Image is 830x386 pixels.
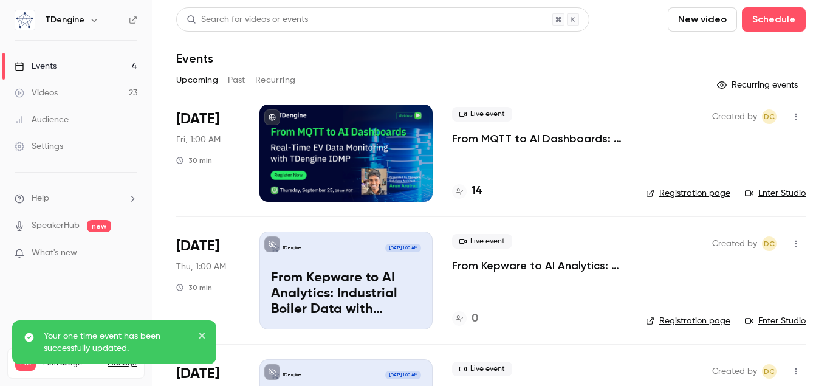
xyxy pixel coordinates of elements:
[45,14,84,26] h6: TDengine
[271,271,421,317] p: From Kepware to AI Analytics: Industrial Boiler Data with TDengine IDMP
[176,283,212,292] div: 30 min
[15,60,57,72] div: Events
[452,258,626,273] a: From Kepware to AI Analytics: Industrial Boiler Data with TDengine IDMP
[198,330,207,345] button: close
[452,234,512,249] span: Live event
[259,232,433,329] a: From Kepware to AI Analytics: Industrial Boiler Data with TDengine IDMPTDengine[DATE] 1:00 AMFrom...
[255,71,296,90] button: Recurring
[712,109,757,124] span: Created by
[646,315,730,327] a: Registration page
[87,220,111,232] span: new
[745,187,806,199] a: Enter Studio
[452,107,512,122] span: Live event
[745,315,806,327] a: Enter Studio
[764,109,775,124] span: DC
[764,364,775,379] span: DC
[44,330,190,354] p: Your one time event has been successfully updated.
[764,236,775,251] span: DC
[712,236,757,251] span: Created by
[176,71,218,90] button: Upcoming
[762,109,777,124] span: Daniel Clow
[15,192,137,205] li: help-dropdown-opener
[228,71,245,90] button: Past
[668,7,737,32] button: New video
[15,87,58,99] div: Videos
[15,114,69,126] div: Audience
[176,109,219,129] span: [DATE]
[472,311,478,327] h4: 0
[32,192,49,205] span: Help
[452,362,512,376] span: Live event
[646,187,730,199] a: Registration page
[176,232,240,329] div: Oct 1 Wed, 10:00 AM (America/Los Angeles)
[176,134,221,146] span: Fri, 1:00 AM
[742,7,806,32] button: Schedule
[762,364,777,379] span: Daniel Clow
[762,236,777,251] span: Daniel Clow
[32,247,77,260] span: What's new
[176,236,219,256] span: [DATE]
[452,183,482,199] a: 14
[283,372,301,378] p: TDengine
[452,131,626,146] a: From MQTT to AI Dashboards: Real-Time EV Data Monitoring with TDengine IDMP
[176,105,240,202] div: Sep 25 Thu, 10:00 AM (America/Los Angeles)
[452,311,478,327] a: 0
[15,10,35,30] img: TDengine
[15,140,63,153] div: Settings
[712,364,757,379] span: Created by
[385,244,420,252] span: [DATE] 1:00 AM
[176,261,226,273] span: Thu, 1:00 AM
[385,371,420,379] span: [DATE] 1:00 AM
[283,245,301,251] p: TDengine
[712,75,806,95] button: Recurring events
[176,51,213,66] h1: Events
[187,13,308,26] div: Search for videos or events
[472,183,482,199] h4: 14
[176,156,212,165] div: 30 min
[32,219,80,232] a: SpeakerHub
